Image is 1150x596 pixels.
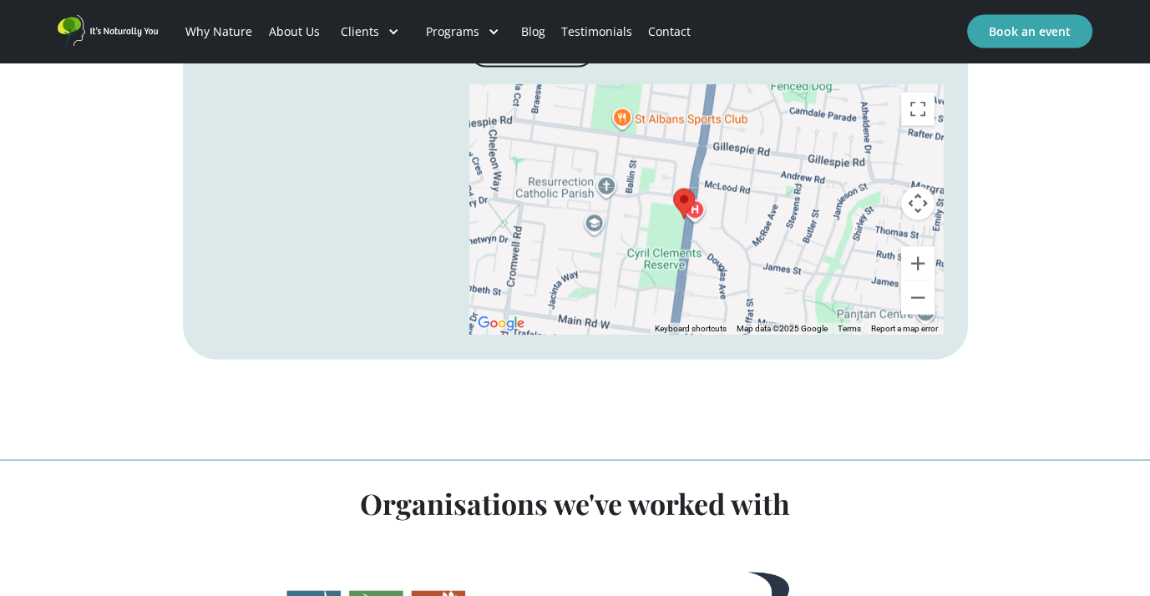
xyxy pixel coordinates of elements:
[901,187,935,220] button: Map camera controls
[178,3,261,60] a: Why Nature
[341,23,379,40] div: Clients
[261,3,327,60] a: About Us
[183,488,968,518] h2: Organisations we've worked with
[641,3,699,60] a: Contact
[58,15,158,48] a: home
[426,23,479,40] div: Programs
[901,247,935,280] button: Zoom in
[655,323,727,335] button: Keyboard shortcuts
[474,313,529,335] a: Open this area in Google Maps (opens a new window)
[513,3,553,60] a: Blog
[901,281,935,315] button: Zoom out
[327,3,413,60] div: Clients
[871,324,938,333] a: Report a map error
[737,324,828,333] span: Map data ©2025 Google
[901,93,935,126] button: Toggle fullscreen view
[474,313,529,335] img: Google
[673,189,695,220] div: Map pin
[413,3,513,60] div: Programs
[967,15,1092,48] a: Book an event
[838,324,861,333] a: Terms (opens in new tab)
[553,3,640,60] a: Testimonials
